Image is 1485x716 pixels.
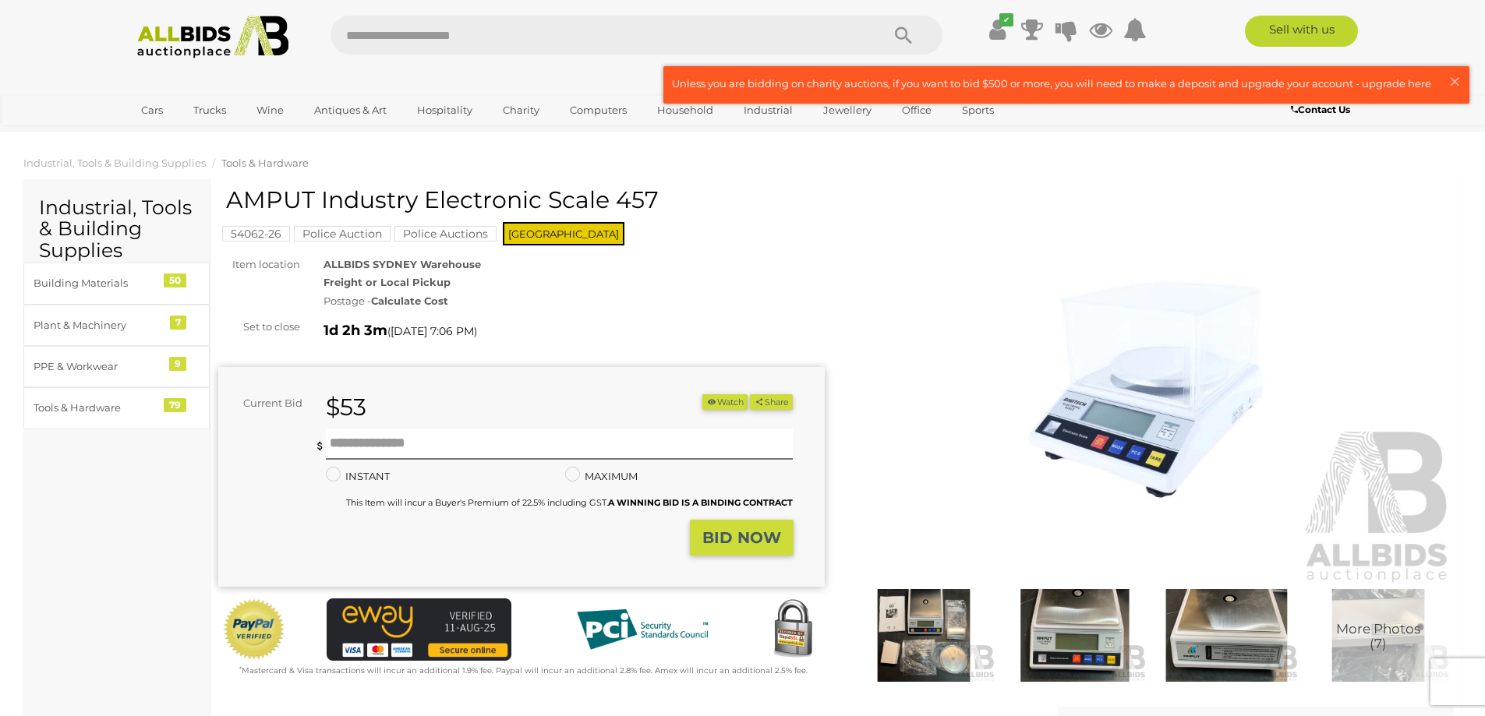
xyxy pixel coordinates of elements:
div: 79 [164,398,186,412]
img: Allbids.com.au [129,16,298,58]
h1: AMPUT Industry Electronic Scale 457 [226,187,821,213]
a: Office [892,97,942,123]
a: Plant & Machinery 7 [23,305,210,346]
div: 50 [164,273,186,287]
button: Watch [702,394,748,411]
strong: Freight or Local Pickup [324,276,451,288]
a: Jewellery [813,97,882,123]
div: Item location [207,256,312,273]
div: Plant & Machinery [34,316,162,334]
a: Antiques & Art [304,97,397,123]
a: Industrial, Tools & Building Supplies [23,157,206,169]
div: Tools & Hardware [34,399,162,417]
a: Hospitality [407,97,483,123]
img: AMPUT Industry Electronic Scale 457 [1003,589,1147,682]
a: Sports [952,97,1004,123]
button: Search [864,16,942,55]
img: AMPUT Industry Electronic Scale 457 [848,195,1455,585]
a: Cars [131,97,173,123]
a: 54062-26 [222,227,290,240]
strong: $53 [326,393,366,421]
img: AMPUT Industry Electronic Scale 457 [1306,589,1450,682]
img: AMPUT Industry Electronic Scale 457 [852,589,995,682]
div: Postage - [324,292,825,310]
mark: Police Auction [294,226,391,242]
a: ✔ [986,16,1009,44]
strong: Calculate Cost [371,295,448,307]
label: MAXIMUM [565,467,638,485]
span: × [1448,66,1462,97]
div: PPE & Workwear [34,358,162,376]
div: 9 [169,357,186,371]
a: Trucks [183,97,236,123]
strong: 1d 2h 3m [324,322,387,339]
a: More Photos(7) [1306,589,1450,682]
a: Industrial [734,97,803,123]
span: [DATE] 7:06 PM [391,324,474,338]
button: BID NOW [690,520,794,556]
label: INSTANT [326,467,390,485]
mark: 54062-26 [222,226,290,242]
a: Wine [246,97,294,123]
img: AMPUT Industry Electronic Scale 457 [1154,589,1298,682]
img: eWAY Payment Gateway [327,598,511,660]
a: Household [647,97,723,123]
div: Current Bid [218,394,314,412]
a: Computers [560,97,637,123]
a: Charity [493,97,550,123]
div: Building Materials [34,274,162,292]
i: ✔ [999,13,1013,26]
div: 7 [170,316,186,330]
button: Share [750,394,793,411]
a: PPE & Workwear 9 [23,346,210,387]
a: Police Auction [294,227,391,240]
img: PCI DSS compliant [564,598,720,661]
span: ( ) [387,325,477,337]
b: A WINNING BID IS A BINDING CONTRACT [608,497,793,508]
b: Contact Us [1291,104,1350,115]
span: [GEOGRAPHIC_DATA] [503,222,624,245]
a: Tools & Hardware [221,157,309,169]
li: Watch this item [702,394,748,411]
a: Building Materials 50 [23,263,210,304]
strong: ALLBIDS SYDNEY Warehouse [324,258,481,270]
div: Set to close [207,318,312,336]
img: Official PayPal Seal [222,598,286,661]
mark: Police Auctions [394,226,497,242]
strong: BID NOW [702,528,781,547]
small: This Item will incur a Buyer's Premium of 22.5% including GST. [346,497,793,508]
small: Mastercard & Visa transactions will incur an additional 1.9% fee. Paypal will incur an additional... [239,665,808,675]
a: [GEOGRAPHIC_DATA] [131,123,262,149]
span: More Photos (7) [1336,623,1420,651]
a: Police Auctions [394,227,497,240]
a: Tools & Hardware 79 [23,387,210,429]
h2: Industrial, Tools & Building Supplies [39,197,194,262]
img: Secured by Rapid SSL [762,598,824,661]
a: Contact Us [1291,101,1354,118]
a: Sell with us [1245,16,1358,47]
